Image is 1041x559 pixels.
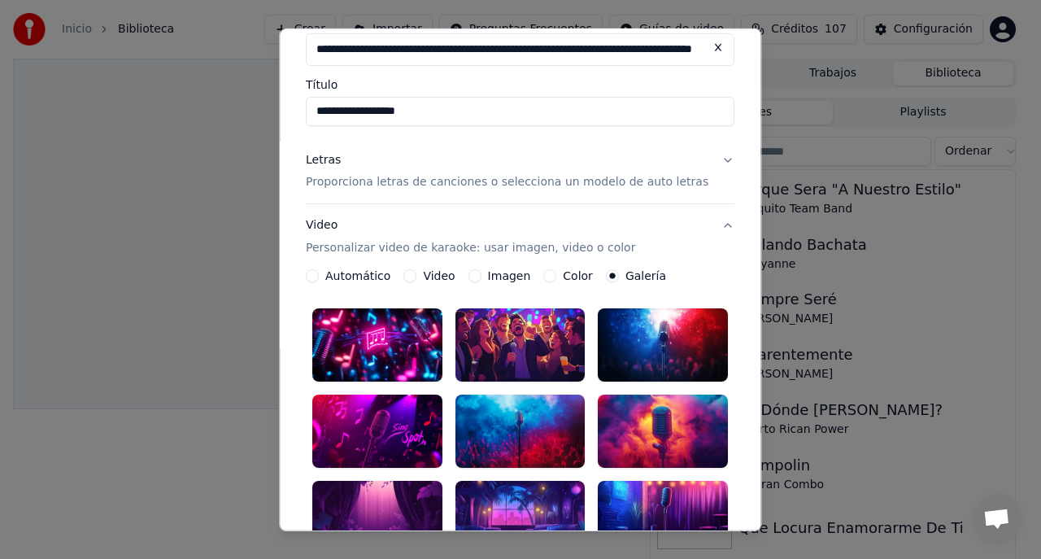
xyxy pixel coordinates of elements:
[325,270,390,282] label: Automático
[306,217,635,256] div: Video
[564,270,594,282] label: Color
[488,270,531,282] label: Imagen
[306,151,341,168] div: Letras
[424,270,455,282] label: Video
[306,204,734,269] button: VideoPersonalizar video de karaoke: usar imagen, video o color
[306,78,734,90] label: Título
[306,138,734,203] button: LetrasProporciona letras de canciones o selecciona un modelo de auto letras
[625,270,666,282] label: Galería
[306,240,635,256] p: Personalizar video de karaoke: usar imagen, video o color
[306,174,708,190] p: Proporciona letras de canciones o selecciona un modelo de auto letras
